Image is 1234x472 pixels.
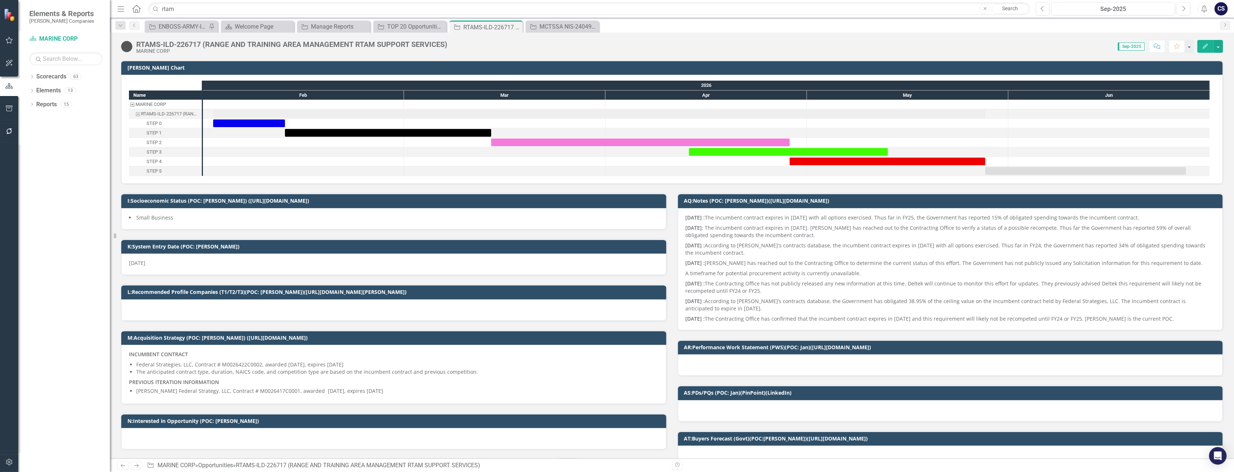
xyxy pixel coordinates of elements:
div: Task: Start date: 2026-02-02 End date: 2026-05-28 [213,110,985,118]
div: RTAMS-ILD-226717 (RANGE AND TRAINING AREA MANAGEMENT RTAM SUPPORT SERVICES) [236,462,480,469]
strong: [DATE] : [686,242,705,249]
strong: [DATE] : [686,214,705,221]
div: STEP 5 [147,166,162,176]
div: Apr [605,91,807,100]
span: [DATE] [129,259,145,266]
p: A timeframe for potential procurement activity is currently unavailable. [686,268,1215,279]
strong: [DATE] : [686,298,705,305]
button: CS [1215,2,1228,15]
div: Task: Start date: 2026-02-02 End date: 2026-02-12 [213,119,285,127]
p: The Contracting Office has confirmed that the incumbent contract expires in [DATE] and this requi... [686,314,1215,322]
div: RTAMS-ILD-226717 (RANGE AND TRAINING AREA MANAGEMENT RTAM SUPPORT SERVICES) [141,109,200,119]
div: MARINE CORP [129,100,202,109]
div: Sep-2025 [1054,5,1172,14]
strong: PREVIOUS ITERATION INFORMATION [129,379,219,386]
a: Search [992,4,1029,14]
div: Mar [404,91,605,100]
div: Task: Start date: 2026-02-12 End date: 2026-03-14 [285,129,491,137]
div: STEP 2 [147,138,162,147]
a: MARINE CORP [158,462,195,469]
p: : The incumbent contract expires in [DATE]. [PERSON_NAME] has reached out to the Contracting Offi... [686,223,1215,240]
a: ENBOSS-ARMY-ITES3 SB-221122 (Army National Guard ENBOSS Support Service Sustainment, Enhancement,... [147,22,207,31]
div: Name [129,91,202,100]
div: Task: Start date: 2026-03-14 End date: 2026-04-28 [129,138,202,147]
div: MCTSSA NIS-240491: MARINE CORPS TACTICAL SYSTEMS SUPPORT ACTIVITY NETWORK INFRASTRUCTURE SERVICES [540,22,597,31]
p: The anticipated contract type, duration, NAICS code, and competition type are based on the incumb... [136,368,659,376]
div: Open Intercom Messenger [1209,447,1227,465]
span: Small Business [136,214,173,221]
button: Sep-2025 [1052,2,1175,15]
a: Opportunities [198,462,233,469]
div: Task: Start date: 2026-03-14 End date: 2026-04-28 [491,139,790,146]
div: ENBOSS-ARMY-ITES3 SB-221122 (Army National Guard ENBOSS Support Service Sustainment, Enhancement,... [159,22,207,31]
div: Task: Start date: 2026-04-13 End date: 2026-05-13 [689,148,888,156]
div: STEP 1 [129,128,202,138]
strong: [DATE] [686,224,702,231]
div: RTAMS-ILD-226717 (RANGE AND TRAINING AREA MANAGEMENT RTAM SUPPORT SERVICES) [129,109,202,119]
strong: INCUMBENT CONTRACT [129,351,188,358]
div: MARINE CORP [136,48,447,54]
h3: N:Interested in Opportunity (POC: [PERSON_NAME]) [127,418,663,424]
div: STEP 2 [129,138,202,147]
h3: L:Recommended Profile Companies (T1/T2/T3)(POC: [PERSON_NAME])([URL][DOMAIN_NAME][PERSON_NAME]) [127,289,663,295]
div: Feb [203,91,404,100]
img: ClearPoint Strategy [4,8,17,21]
div: STEP 3 [147,147,162,157]
div: STEP 5 [129,166,202,176]
div: » » [147,461,666,470]
h3: AT:Buyers Forecast (Govt)(POC:[PERSON_NAME])([URL][DOMAIN_NAME]) [684,436,1219,441]
h3: AQ:Notes (POC: [PERSON_NAME])([URL][DOMAIN_NAME]) [684,198,1219,203]
div: Task: Start date: 2026-05-28 End date: 2026-06-27 [129,166,202,176]
div: May [807,91,1008,100]
div: Task: Start date: 2026-04-28 End date: 2026-05-28 [129,157,202,166]
input: Search ClearPoint... [148,3,1030,15]
a: Elements [36,86,61,95]
div: Manage Reports [311,22,368,31]
a: MCTSSA NIS-240491: MARINE CORPS TACTICAL SYSTEMS SUPPORT ACTIVITY NETWORK INFRASTRUCTURE SERVICES [527,22,597,31]
div: 13 [64,88,76,94]
div: STEP 1 [147,128,162,138]
div: Task: Start date: 2026-04-28 End date: 2026-05-28 [790,158,985,165]
span: Elements & Reports [29,9,94,18]
div: Task: Start date: 2026-02-12 End date: 2026-03-14 [129,128,202,138]
div: STEP 0 [129,119,202,128]
h3: M:Acquisition Strategy (POC: [PERSON_NAME]) ([URL][DOMAIN_NAME]) [127,335,663,340]
div: 15 [60,101,72,107]
div: TOP 20 Opportunities ([DATE] Process) [387,22,445,31]
div: STEP 4 [129,157,202,166]
a: TOP 20 Opportunities ([DATE] Process) [375,22,445,31]
span: Sep-2025 [1118,43,1145,51]
h3: I:Socioeconomic Status (POC: [PERSON_NAME]) ([URL][DOMAIN_NAME]) [127,198,663,203]
div: 2026 [203,81,1210,90]
p: Federal Strategies, LLC, Contract # M0026422C0002, awarded [DATE], expires [DATE] [136,361,659,368]
p: [PERSON_NAME] Federal Strategy, LLC, Contract # M0026417C0001, awarded [DATE], expires [DATE] [136,387,659,395]
a: MARINE CORP [29,35,103,43]
input: Search Below... [29,52,103,65]
small: [PERSON_NAME] Companies [29,18,94,24]
p: [PERSON_NAME] has reached out to the Contracting Office to determine the current status of this e... [686,258,1215,268]
a: Welcome Page [223,22,292,31]
strong: [DATE] : [686,280,705,287]
div: RTAMS-ILD-226717 (RANGE AND TRAINING AREA MANAGEMENT RTAM SUPPORT SERVICES) [136,40,447,48]
div: Task: Start date: 2026-02-02 End date: 2026-02-12 [129,119,202,128]
strong: [DATE] : [686,315,705,322]
p: The Contracting Office has not publicly released any new information at this time. Deltek will co... [686,279,1215,296]
p: According to [PERSON_NAME]'s contracts database, the incumbent contract expires in [DATE] with al... [686,240,1215,258]
h3: K:System Entry Date (POC: [PERSON_NAME]) [127,244,663,249]
img: Tracked [121,41,133,52]
div: MARINE CORP [136,100,166,109]
div: Task: MARINE CORP Start date: 2026-02-02 End date: 2026-02-03 [129,100,202,109]
h3: [PERSON_NAME] Chart [127,65,1219,70]
div: STEP 4 [147,157,162,166]
strong: [DATE] : [686,259,705,266]
div: Task: Start date: 2026-04-13 End date: 2026-05-13 [129,147,202,157]
div: RTAMS-ILD-226717 (RANGE AND TRAINING AREA MANAGEMENT RTAM SUPPORT SERVICES) [463,23,521,32]
a: Scorecards [36,73,66,81]
div: STEP 3 [129,147,202,157]
div: 63 [70,74,82,80]
p: The incumbent contract expires in [DATE] with all options exercised. Thus far in FY25, the Govern... [686,214,1215,223]
div: Welcome Page [235,22,292,31]
h3: AS:PDs/PQs (POC: Jan)(PinPoint)(LinkedIn) [684,390,1219,395]
div: STEP 0 [147,119,162,128]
